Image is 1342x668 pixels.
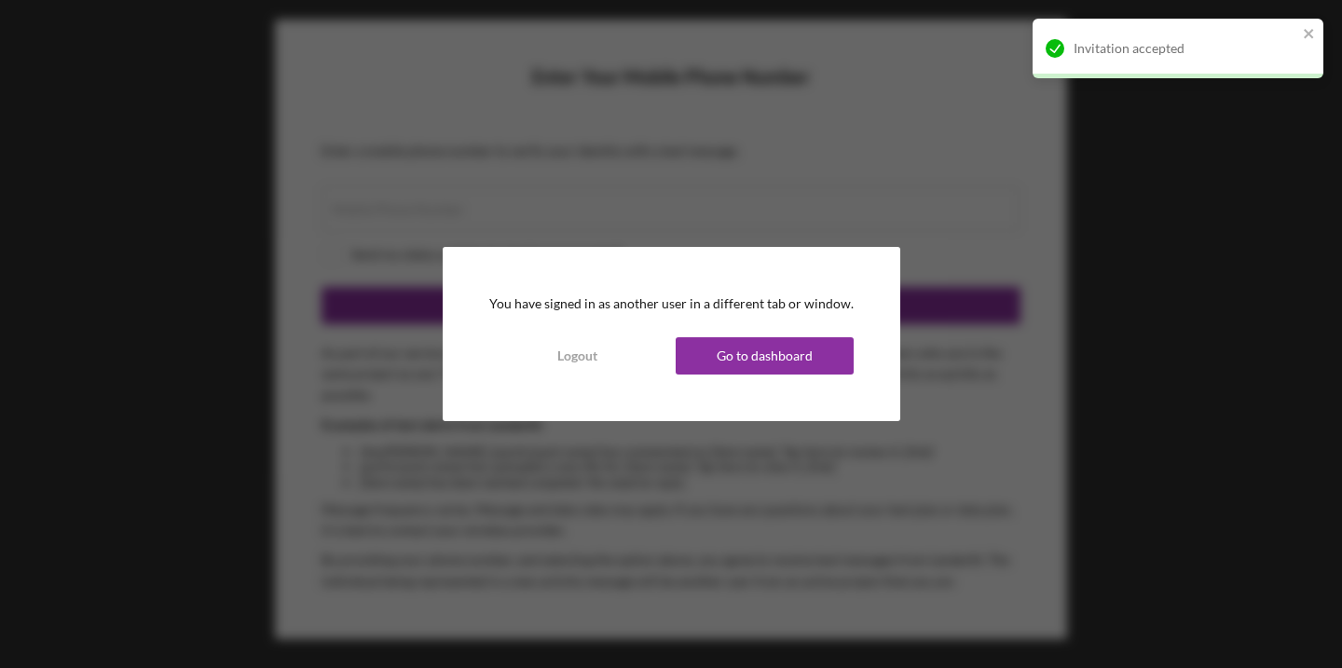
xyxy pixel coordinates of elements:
[489,293,854,314] p: You have signed in as another user in a different tab or window.
[489,337,667,375] button: Logout
[717,337,813,375] div: Go to dashboard
[1303,26,1316,44] button: close
[676,337,854,375] button: Go to dashboard
[1074,41,1297,56] div: Invitation accepted
[557,337,597,375] div: Logout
